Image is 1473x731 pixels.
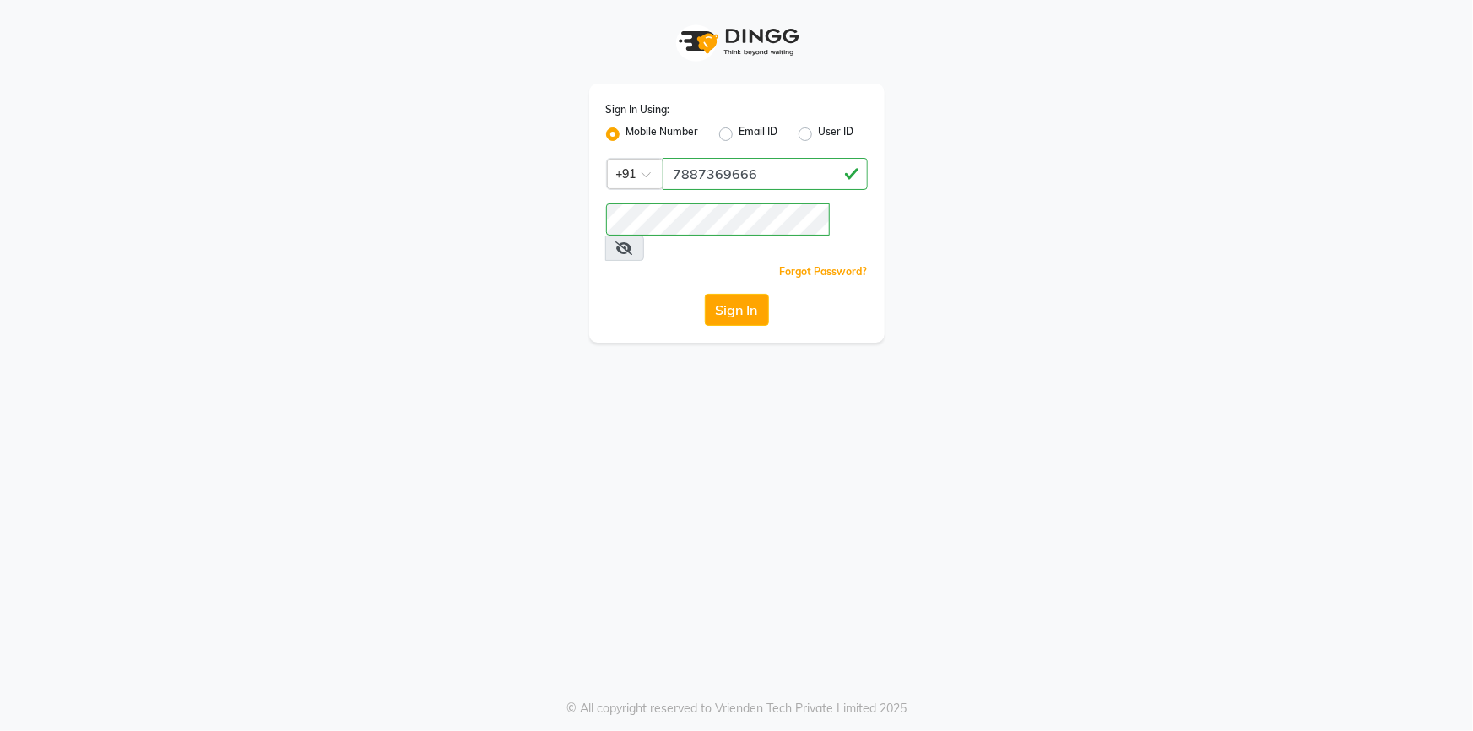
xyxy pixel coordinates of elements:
input: Username [663,158,868,190]
input: Username [606,203,830,236]
label: User ID [819,124,854,144]
label: Sign In Using: [606,102,670,117]
button: Sign In [705,294,769,326]
a: Forgot Password? [780,265,868,278]
label: Email ID [739,124,778,144]
img: logo1.svg [669,17,804,67]
label: Mobile Number [626,124,699,144]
